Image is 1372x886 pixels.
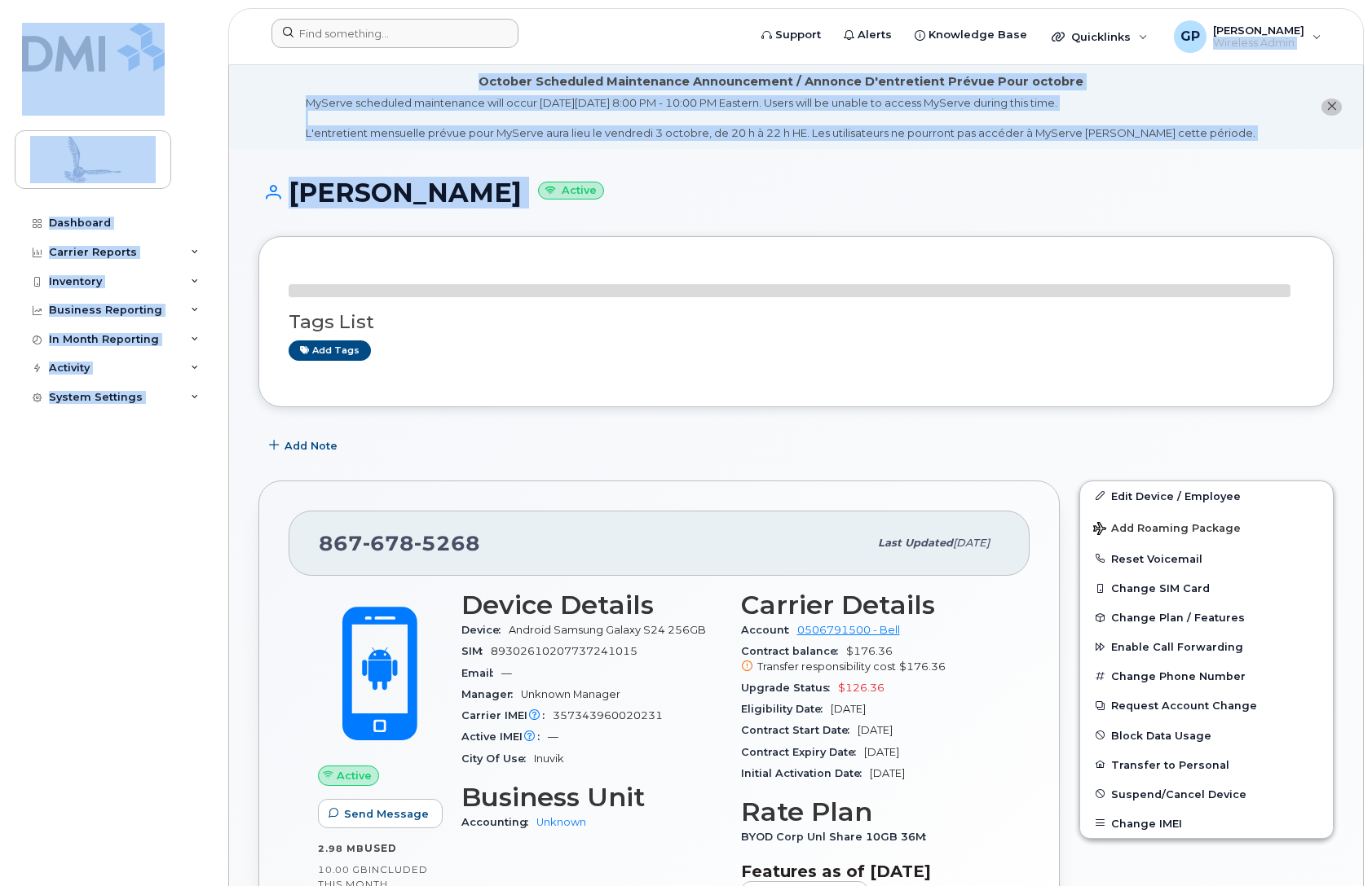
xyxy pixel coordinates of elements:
button: Enable Call Forwarding [1080,632,1333,661]
span: [DATE] [831,703,866,715]
span: Unknown Manager [521,688,620,700]
span: BYOD Corp Unl Share 10GB 36M [741,831,934,843]
span: 10.00 GB [318,864,368,875]
a: Unknown [536,816,586,828]
a: Add tags [289,340,371,361]
span: $176.36 [899,660,946,673]
span: Send Message [344,806,429,822]
span: [DATE] [858,724,893,736]
span: Account [741,624,797,636]
span: Device [461,624,509,636]
span: Contract balance [741,645,846,657]
span: $176.36 [741,645,1001,674]
span: Inuvik [534,752,564,765]
button: Block Data Usage [1080,721,1333,750]
button: Send Message [318,799,443,828]
span: 2.98 MB [318,843,364,854]
span: Add Note [285,438,337,454]
button: Suspend/Cancel Device [1080,779,1333,809]
span: Last updated [878,537,953,549]
span: Manager [461,688,521,700]
span: Contract Start Date [741,724,858,736]
h3: Rate Plan [741,797,1001,827]
button: Change SIM Card [1080,573,1333,603]
button: close notification [1321,99,1342,116]
span: Email [461,667,501,679]
span: 678 [363,531,414,555]
h3: Features as of [DATE] [741,862,1001,881]
span: — [501,667,512,679]
span: Suspend/Cancel Device [1111,787,1246,800]
span: Android Samsung Galaxy S24 256GB [509,624,706,636]
span: — [548,730,558,743]
button: Add Roaming Package [1080,511,1333,544]
span: $126.36 [838,682,885,694]
iframe: Messenger Launcher [1301,815,1360,874]
button: Change Phone Number [1080,661,1333,691]
span: [DATE] [870,767,905,779]
div: October Scheduled Maintenance Announcement / Annonce D'entretient Prévue Pour octobre [479,73,1083,90]
button: Change IMEI [1080,809,1333,838]
button: Request Account Change [1080,691,1333,720]
span: City Of Use [461,752,534,765]
small: Active [538,182,604,200]
h1: [PERSON_NAME] [258,178,1334,207]
h3: Tags List [289,312,1304,332]
span: 357343960020231 [553,709,663,722]
button: Transfer to Personal [1080,750,1333,779]
h3: Device Details [461,590,721,620]
span: [DATE] [864,746,899,758]
a: Edit Device / Employee [1080,481,1333,511]
span: Upgrade Status [741,682,838,694]
span: used [364,842,397,854]
span: Accounting [461,816,536,828]
button: Add Note [258,432,351,461]
span: Active IMEI [461,730,548,743]
a: 0506791500 - Bell [797,624,900,636]
span: Transfer responsibility cost [757,660,896,673]
span: Enable Call Forwarding [1111,641,1243,653]
span: Initial Activation Date [741,767,870,779]
span: 5268 [414,531,480,555]
span: [DATE] [953,537,990,549]
h3: Carrier Details [741,590,1001,620]
span: 89302610207737241015 [491,645,637,657]
button: Change Plan / Features [1080,603,1333,632]
span: Add Roaming Package [1093,522,1241,537]
span: 867 [319,531,480,555]
span: SIM [461,645,491,657]
span: Contract Expiry Date [741,746,864,758]
span: Change Plan / Features [1111,612,1245,624]
div: MyServe scheduled maintenance will occur [DATE][DATE] 8:00 PM - 10:00 PM Eastern. Users will be u... [306,95,1255,141]
span: Eligibility Date [741,703,831,715]
h3: Business Unit [461,783,721,812]
span: Active [337,768,372,783]
button: Reset Voicemail [1080,544,1333,573]
span: Carrier IMEI [461,709,553,722]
